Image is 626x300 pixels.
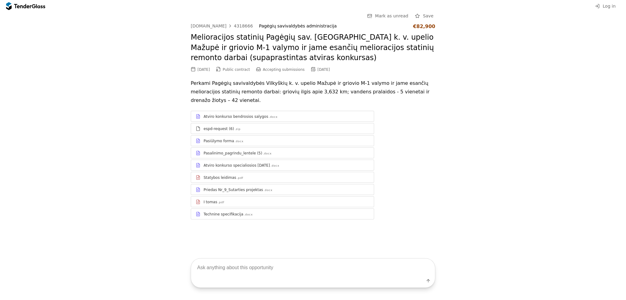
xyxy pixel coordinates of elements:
div: .docx [263,152,272,156]
a: Technine specifikacija.docx [191,208,374,219]
div: .docx [271,164,279,168]
div: Technine specifikacija [204,212,243,217]
button: Save [413,12,435,20]
div: .docx [235,139,244,143]
a: Atviro konkurso specialiosios [DATE].docx [191,160,374,171]
div: [DATE] [197,67,210,72]
a: Pasiūlymo forma.docx [191,135,374,146]
span: Public contract [223,67,250,72]
a: espd-request (6).zip [191,123,374,134]
div: Atviro konkurso specialiosios [DATE] [204,163,270,168]
div: [DATE] [318,67,330,72]
a: Statybos leidimas.pdf [191,172,374,183]
span: Log in [603,4,616,9]
span: Accepting submissions [263,67,305,72]
a: Atviro konkurso bendrosios salygos.docx [191,111,374,122]
div: Pasalinimo_pagrindu_lentele (5) [204,151,262,156]
div: €82,900 [413,23,435,29]
div: .docx [264,188,273,192]
div: .docx [269,115,278,119]
div: Statybos leidimas [204,175,236,180]
a: I tomas.pdf [191,196,374,207]
div: [DOMAIN_NAME] [191,24,226,28]
div: 4318666 [234,24,253,28]
h2: Melioracijos statinių Pagėgių sav. [GEOGRAPHIC_DATA] k. v. upelio Mažupė ir griovio M-1 valymo ir... [191,32,435,63]
div: Priedas Nr_9_Sutarties projektas [204,187,263,192]
div: espd-request (6) [204,126,234,131]
div: Atviro konkurso bendrosios salygos [204,114,268,119]
div: Pagėgių savivaldybės administracija [259,23,407,29]
span: Save [423,13,433,18]
div: I tomas [204,200,217,204]
p: Perkami Pagėgių savivaldybės Vilkyškių k. v. upelio Mažupė ir griovio M-1 valymo ir jame esančių ... [191,79,435,105]
div: .pdf [218,201,224,204]
a: [DOMAIN_NAME]4318666 [191,23,253,28]
button: Mark as unread [365,12,410,20]
span: Mark as unread [375,13,408,18]
div: Pasiūlymo forma [204,139,234,143]
div: .docx [244,213,253,217]
button: Log in [593,2,617,10]
div: .pdf [237,176,243,180]
a: Priedas Nr_9_Sutarties projektas.docx [191,184,374,195]
div: .zip [235,127,241,131]
a: Pasalinimo_pagrindu_lentele (5).docx [191,147,374,158]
